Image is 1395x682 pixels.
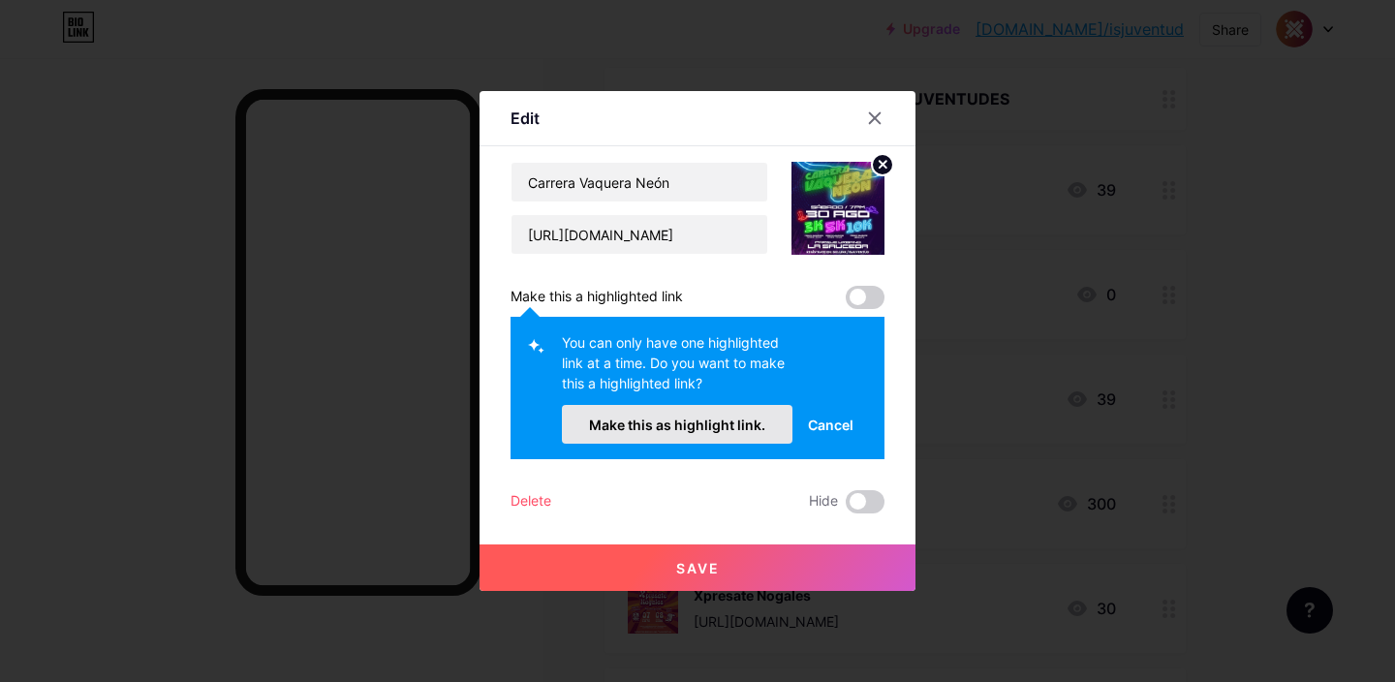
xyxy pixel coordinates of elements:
input: Title [511,163,767,201]
span: Hide [809,490,838,513]
div: Edit [511,107,540,130]
div: Make this a highlighted link [511,286,683,309]
button: Make this as highlight link. [562,405,792,444]
span: Cancel [808,415,853,435]
input: URL [511,215,767,254]
img: link_thumbnail [791,162,884,255]
span: Make this as highlight link. [589,417,765,433]
span: Save [676,560,720,576]
div: Delete [511,490,551,513]
button: Save [480,544,915,591]
div: You can only have one highlighted link at a time. Do you want to make this a highlighted link? [562,332,792,405]
button: Cancel [792,405,869,444]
